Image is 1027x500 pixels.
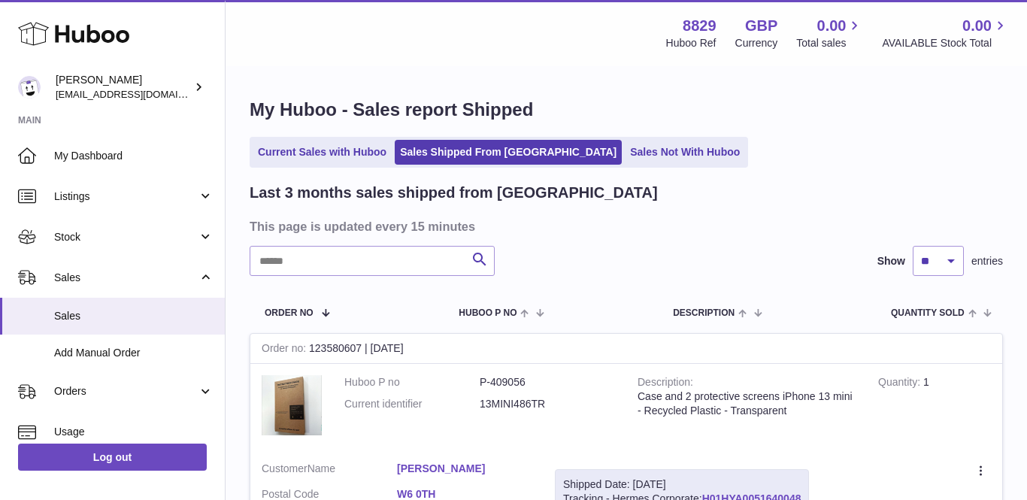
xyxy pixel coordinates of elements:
span: entries [971,254,1003,268]
dt: Current identifier [344,397,480,411]
a: Log out [18,444,207,471]
a: 0.00 Total sales [796,16,863,50]
dd: 13MINI486TR [480,397,615,411]
strong: Description [638,376,693,392]
span: Total sales [796,36,863,50]
strong: Order no [262,342,309,358]
strong: 8829 [683,16,716,36]
span: Add Manual Order [54,346,214,360]
span: Usage [54,425,214,439]
span: Order No [265,308,314,318]
div: Shipped Date: [DATE] [563,477,801,492]
span: Huboo P no [459,308,517,318]
dd: P-409056 [480,375,615,389]
span: Listings [54,189,198,204]
label: Show [877,254,905,268]
span: [EMAIL_ADDRESS][DOMAIN_NAME] [56,88,221,100]
h3: This page is updated every 15 minutes [250,218,999,235]
span: 0.00 [817,16,847,36]
span: 0.00 [962,16,992,36]
dt: Huboo P no [344,375,480,389]
strong: Quantity [878,376,923,392]
h2: Last 3 months sales shipped from [GEOGRAPHIC_DATA] [250,183,658,203]
span: Orders [54,384,198,398]
span: Quantity Sold [891,308,965,318]
div: Case and 2 protective screens iPhone 13 mini - Recycled Plastic - Transparent [638,389,856,418]
div: Huboo Ref [666,36,716,50]
span: Customer [262,462,307,474]
a: 0.00 AVAILABLE Stock Total [882,16,1009,50]
dt: Name [262,462,397,480]
span: AVAILABLE Stock Total [882,36,1009,50]
span: My Dashboard [54,149,214,163]
div: Currency [735,36,778,50]
span: Description [673,308,735,318]
span: Sales [54,309,214,323]
span: Stock [54,230,198,244]
span: Sales [54,271,198,285]
a: Current Sales with Huboo [253,140,392,165]
div: [PERSON_NAME] [56,73,191,102]
h1: My Huboo - Sales report Shipped [250,98,1003,122]
strong: GBP [745,16,777,36]
div: 123580607 | [DATE] [250,334,1002,364]
a: Sales Not With Huboo [625,140,745,165]
td: 1 [867,364,1002,450]
img: 88291680273472.png [262,375,322,435]
a: [PERSON_NAME] [397,462,532,476]
a: Sales Shipped From [GEOGRAPHIC_DATA] [395,140,622,165]
img: commandes@kpmatech.com [18,76,41,98]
